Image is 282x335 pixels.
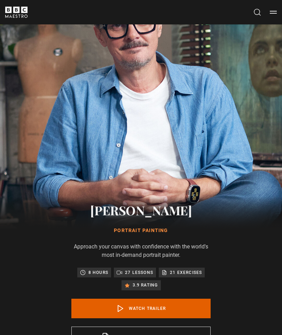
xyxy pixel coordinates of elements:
svg: BBC Maestro [5,7,28,18]
p: 8 hours [88,269,108,276]
p: 21 exercises [170,269,202,276]
h1: Portrait Painting [71,228,211,234]
button: Toggle navigation [270,9,277,16]
p: 27 lessons [125,269,153,276]
h2: [PERSON_NAME] [71,202,211,219]
a: Watch Trailer [71,299,211,319]
p: 3.9 rating [133,282,158,289]
p: Approach your canvas with confidence with the world's most in-demand portrait painter. [71,243,211,260]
